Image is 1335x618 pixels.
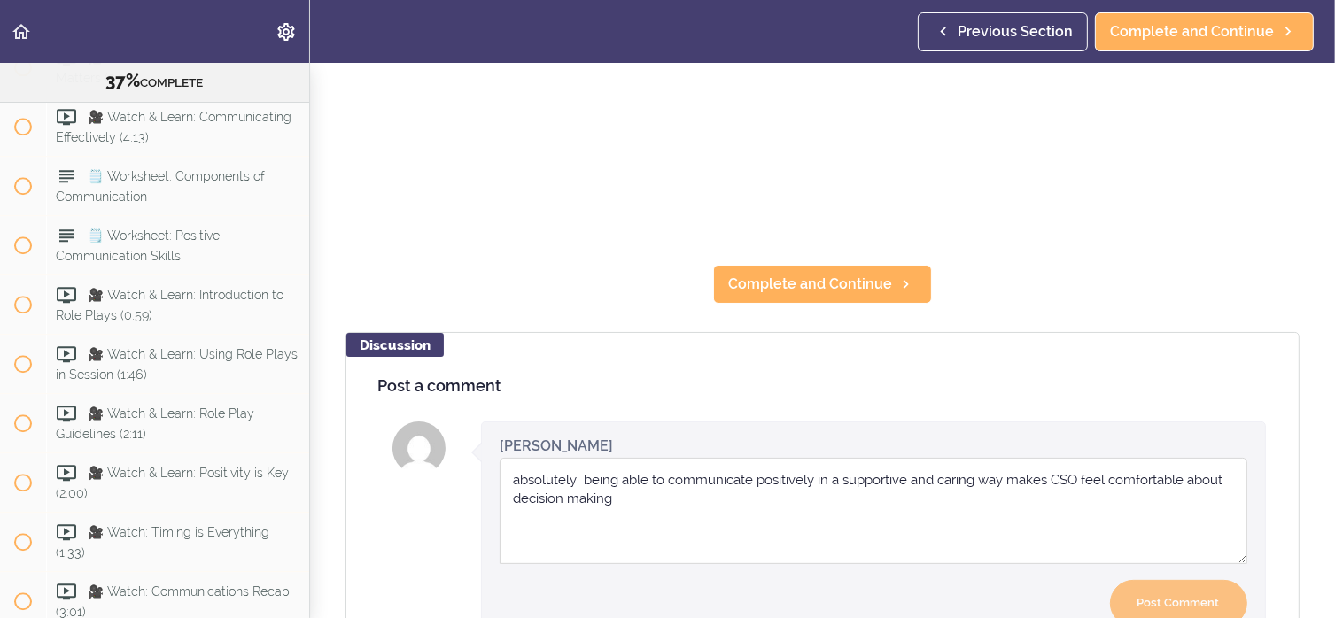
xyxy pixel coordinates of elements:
span: 🎥 Watch & Learn: Using Role Plays in Session (1:46) [56,346,298,381]
div: [PERSON_NAME] [500,436,613,456]
span: Complete and Continue [728,274,892,295]
span: Previous Section [958,21,1073,42]
img: Valerie J [392,421,446,475]
span: 🎥 Watch & Learn: Communicating Effectively (4:13) [56,109,291,143]
span: 37% [106,70,141,91]
div: Discussion [346,333,444,357]
a: Complete and Continue [713,265,932,304]
svg: Back to course curriculum [11,21,32,42]
span: 🎥 Watch & Learn: Introduction to Role Plays (0:59) [56,287,283,321]
a: Previous Section [918,12,1088,51]
div: COMPLETE [22,70,287,93]
span: 🎥 Watch: Timing is Everything (1:33) [56,524,269,559]
svg: Settings Menu [276,21,297,42]
h4: Post a comment [377,377,1268,395]
span: 🎥 Watch: Communications Recap (3:01) [56,583,290,618]
a: Complete and Continue [1095,12,1314,51]
span: 🎥 Watch & Learn: Role Play Guidelines (2:11) [56,406,254,440]
span: 🗒️ Worksheet: Positive Communication Skills [56,228,220,262]
span: 🗒️ Worksheet: Components of Communication [56,168,265,203]
textarea: Comment box [500,458,1247,564]
span: Complete and Continue [1110,21,1274,42]
span: 🎥 Watch & Learn: Positivity is Key (2:00) [56,465,289,499]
